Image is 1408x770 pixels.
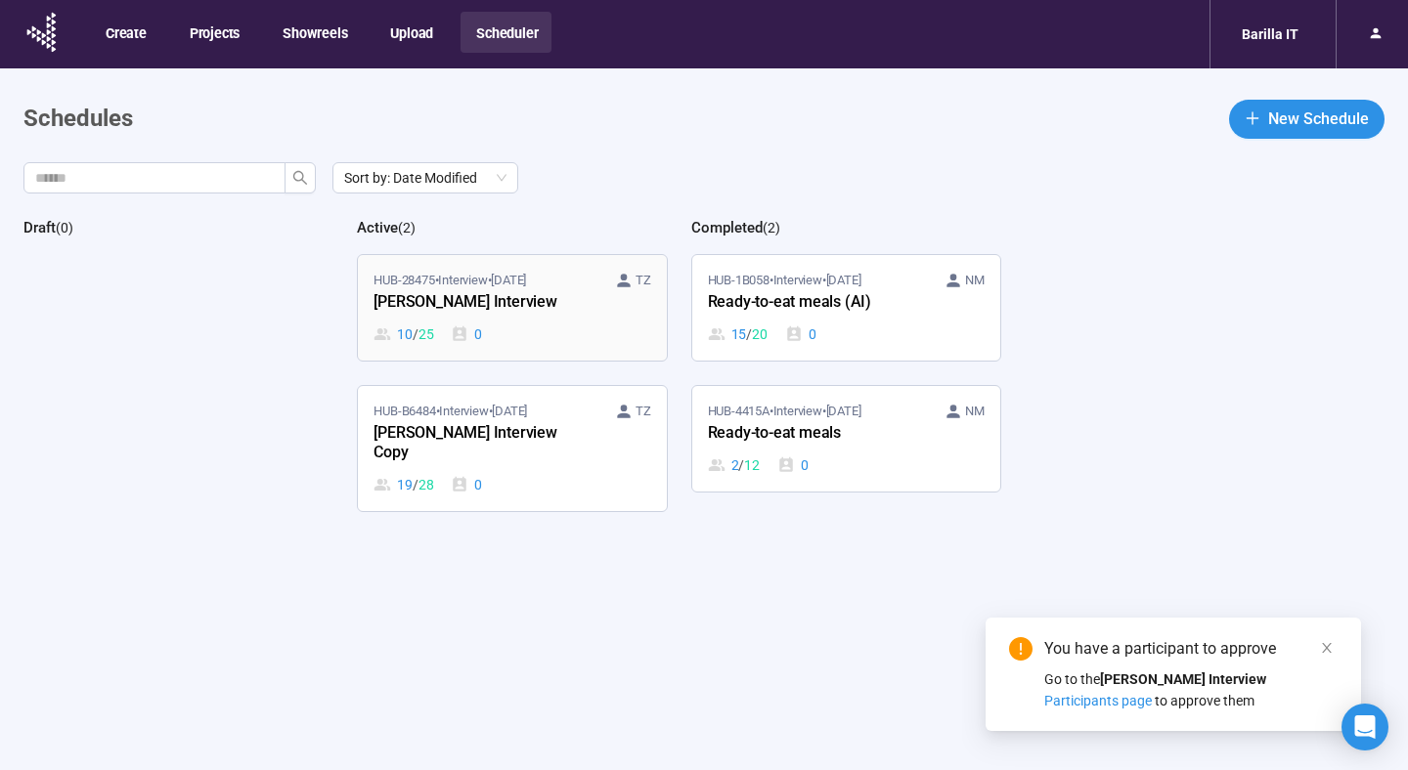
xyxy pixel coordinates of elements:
[1044,693,1152,708] span: Participants page
[785,323,816,345] div: 0
[1009,637,1033,661] span: exclamation-circle
[965,402,985,421] span: NM
[374,271,526,290] span: HUB-28475 • Interview •
[692,386,1000,492] a: HUB-4415A•Interview•[DATE] NMReady-to-eat meals2 / 120
[738,454,744,476] span: /
[413,474,418,495] span: /
[174,12,253,53] button: Projects
[752,323,768,345] span: 20
[285,162,316,193] button: search
[357,219,398,236] h2: Active
[965,271,985,290] span: NM
[636,271,651,290] span: TZ
[826,404,861,418] time: [DATE]
[1229,100,1385,139] button: plusNew Schedule
[374,12,447,53] button: Upload
[398,220,416,235] span: ( 2 )
[763,220,780,235] span: ( 2 )
[418,323,434,345] span: 25
[1268,107,1369,131] span: New Schedule
[344,163,506,192] span: Sort by: Date Modified
[374,474,433,495] div: 19
[1342,704,1388,750] div: Open Intercom Messenger
[56,220,73,235] span: ( 0 )
[292,170,308,186] span: search
[461,12,551,53] button: Scheduler
[413,323,418,345] span: /
[358,386,666,511] a: HUB-B6484•Interview•[DATE] TZ[PERSON_NAME] Interview Copy19 / 280
[636,402,651,421] span: TZ
[374,421,589,466] div: [PERSON_NAME] Interview Copy
[418,474,434,495] span: 28
[708,271,861,290] span: HUB-1B058 • Interview •
[708,402,861,421] span: HUB-4415A • Interview •
[744,454,760,476] span: 12
[826,273,861,287] time: [DATE]
[374,290,589,316] div: [PERSON_NAME] Interview
[374,402,527,421] span: HUB-B6484 • Interview •
[23,219,56,236] h2: Draft
[1100,671,1266,687] strong: [PERSON_NAME] Interview
[374,323,433,345] div: 10
[708,421,923,447] div: Ready-to-eat meals
[23,101,133,138] h1: Schedules
[1230,16,1310,53] div: Barilla IT
[358,255,666,361] a: HUB-28475•Interview•[DATE] TZ[PERSON_NAME] Interview10 / 250
[267,12,361,53] button: Showreels
[1044,668,1338,711] div: Go to the to approve them
[1320,641,1334,655] span: close
[746,323,752,345] span: /
[692,255,1000,361] a: HUB-1B058•Interview•[DATE] NMReady-to-eat meals (AI)15 / 200
[451,474,482,495] div: 0
[492,404,527,418] time: [DATE]
[1245,110,1260,126] span: plus
[708,290,923,316] div: Ready-to-eat meals (AI)
[708,323,768,345] div: 15
[451,323,482,345] div: 0
[708,454,760,476] div: 2
[1044,637,1338,661] div: You have a participant to approve
[90,12,160,53] button: Create
[777,454,809,476] div: 0
[691,219,763,236] h2: Completed
[491,273,526,287] time: [DATE]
